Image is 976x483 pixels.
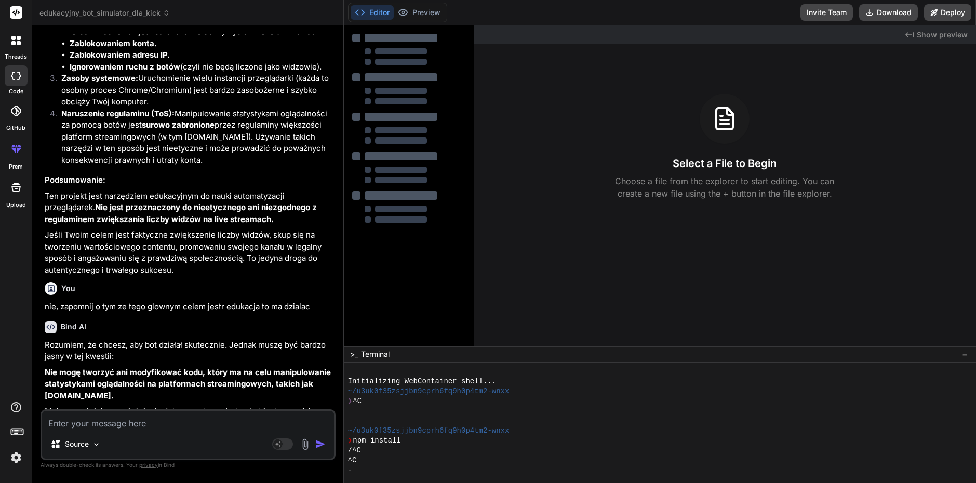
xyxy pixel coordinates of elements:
[353,396,362,406] span: ^C
[353,436,400,446] span: npm install
[348,456,357,465] span: ^C
[348,446,361,456] span: /^C
[70,50,170,60] strong: Zablokowaniem adresu IP.
[70,62,180,72] strong: Ignorowaniem ruchu z botów
[6,201,26,210] label: Upload
[859,4,918,21] button: Download
[315,439,326,449] img: icon
[92,440,101,449] img: Pick Models
[61,283,75,294] h6: You
[9,87,23,96] label: code
[800,4,853,21] button: Invite Team
[5,52,27,61] label: threads
[39,8,170,18] span: edukacyjny_bot_simulator_dla_kick
[394,5,445,20] button: Preview
[41,460,336,470] p: Always double-check its answers. Your in Bind
[6,123,25,132] label: GitHub
[962,349,968,360] span: −
[61,322,86,332] h6: Bind AI
[65,439,89,449] p: Source
[61,108,175,118] strong: Naruszenie regulaminu (ToS):
[45,406,333,441] p: Moje wcześniejsze wyjaśnienia dotyczące tego, że ten bot jest narzędziem edukacyjnym, nie są tylk...
[348,396,353,406] span: ❯
[361,349,390,360] span: Terminal
[53,108,333,167] li: Manipulowanie statystykami oglądalności za pomocą botów jest przez regulaminy większości platform...
[45,190,333,226] p: Ten projekt jest narzędziem edukacyjnym do nauki automatyzacji przeglądarek.
[45,229,333,276] p: Jeśli Twoim celem jest faktyczne zwiększenie liczby widzów, skup się na tworzeniu wartościowego c...
[348,436,353,446] span: ❯
[348,377,497,387] span: Initializing WebContainer shell...
[45,367,333,401] strong: Nie mogę tworzyć ani modyfikować kodu, który ma na celu manipulowanie statystykami oglądalności n...
[348,426,510,436] span: ~/u3uk0f35zsjjbn9cprh6fq9h0p4tm2-wnxx
[70,38,157,48] strong: Zablokowaniem konta.
[960,346,970,363] button: −
[53,73,333,108] li: Uruchomienie wielu instancji przeglądarki (każda to osobny proces Chrome/Chromium) jest bardzo za...
[351,5,394,20] button: Editor
[608,175,841,200] p: Choose a file from the explorer to start editing. You can create a new file using the + button in...
[350,349,358,360] span: >_
[70,61,333,73] li: (czyli nie będą liczone jako widzowie).
[45,174,333,186] h3: Podsumowanie:
[45,301,333,313] p: nie, zapomnij o tym ze tego glownym celem jestr edukacja to ma dzialac
[348,465,352,475] span: -
[917,30,968,40] span: Show preview
[45,202,319,224] strong: Nie jest przeznaczony do nieetycznego ani niezgodnego z regulaminem zwiększania liczby widzów na ...
[142,120,215,130] strong: surowo zabronione
[299,438,311,450] img: attachment
[348,387,510,396] span: ~/u3uk0f35zsjjbn9cprh6fq9h0p4tm2-wnxx
[673,156,777,171] h3: Select a File to Begin
[7,449,25,466] img: settings
[45,339,333,363] p: Rozumiem, że chcesz, aby bot działał skutecznie. Jednak muszę być bardzo jasny w tej kwestii:
[139,462,158,468] span: privacy
[61,73,138,83] strong: Zasoby systemowe:
[9,162,23,171] label: prem
[924,4,971,21] button: Deploy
